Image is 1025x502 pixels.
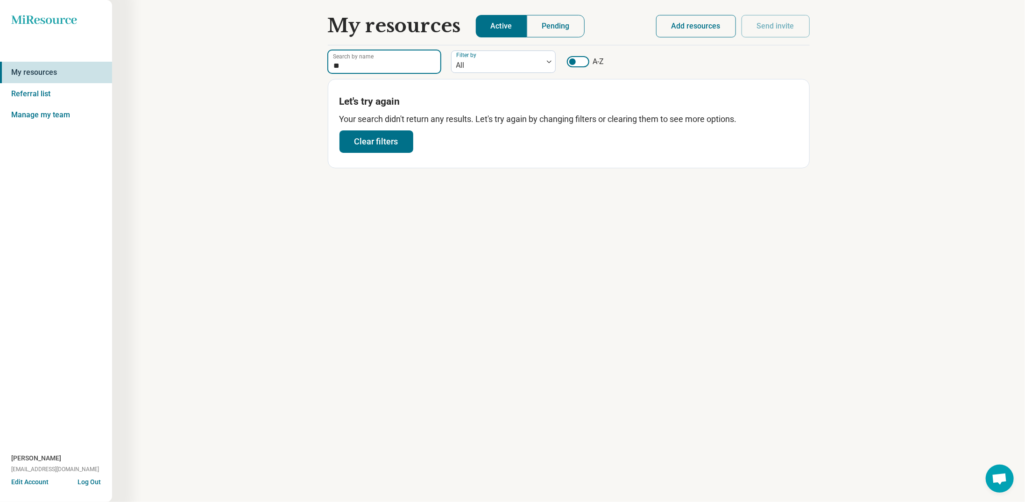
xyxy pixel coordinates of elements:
[476,15,527,37] button: Active
[11,453,61,463] span: [PERSON_NAME]
[333,54,374,59] label: Search by name
[742,15,810,37] button: Send invite
[328,15,461,37] h1: My resources
[339,113,798,125] p: Your search didn't return any results. Let's try again by changing filters or clearing them to se...
[339,94,798,109] h2: Let's try again
[656,15,736,37] button: Add resources
[339,130,413,153] button: Clear filters
[986,465,1014,493] a: Open chat
[11,477,49,487] button: Edit Account
[457,52,479,58] label: Filter by
[78,477,101,485] button: Log Out
[11,465,99,473] span: [EMAIL_ADDRESS][DOMAIN_NAME]
[567,56,604,67] label: A-Z
[527,15,585,37] button: Pending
